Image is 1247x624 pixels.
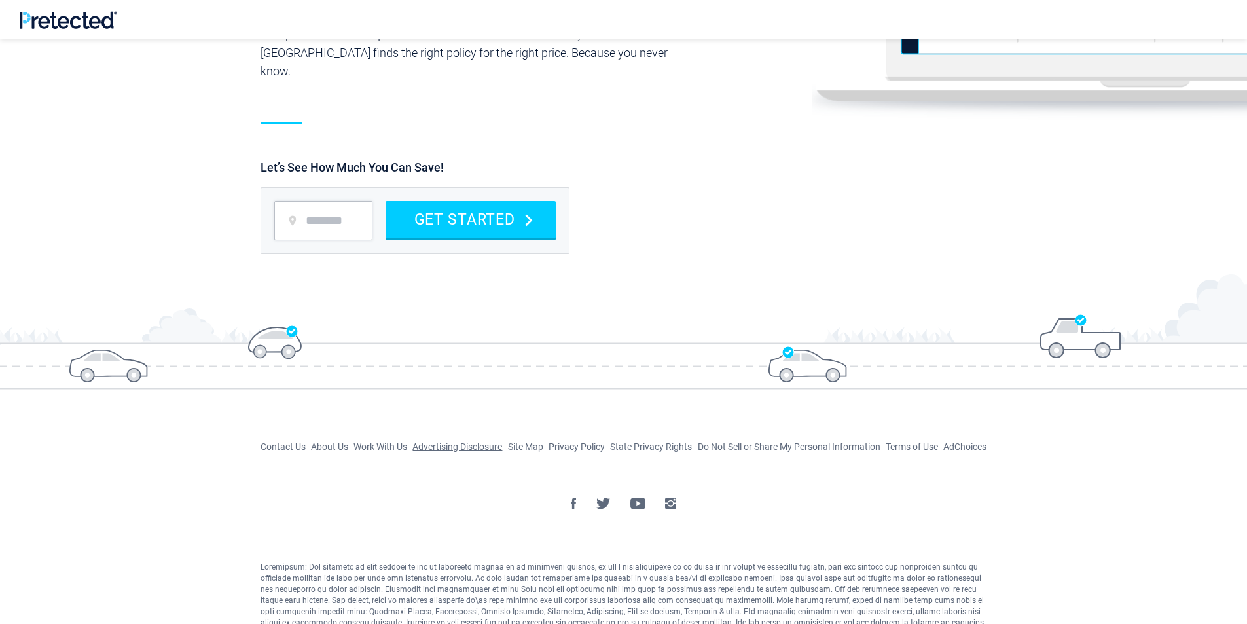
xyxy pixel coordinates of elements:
[386,201,556,238] button: GET STARTED
[261,441,306,452] a: Contact Us
[549,441,605,452] a: Privacy Policy
[274,201,372,240] input: zip code
[20,11,117,29] img: Pretected Logo
[261,160,977,174] div: Let’s See How Much You Can Save!
[412,441,502,452] a: Advertising Disclosure
[311,441,348,452] a: About Us
[610,441,692,452] a: State Privacy Rights
[943,441,986,452] a: AdChoices
[571,498,577,509] img: Facebook
[698,441,880,452] a: Do Not Sell or Share My Personal Information
[261,7,691,81] p: Our service can help good drivers (clean record) or bad drivers (DUI, SR-22) find cheap auto insu...
[508,441,543,452] a: Site Map
[886,441,938,452] a: Terms of Use
[665,498,676,509] img: Instagram
[596,498,611,509] img: Twitter
[353,441,407,452] a: Work With Us
[630,498,645,509] img: YouTube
